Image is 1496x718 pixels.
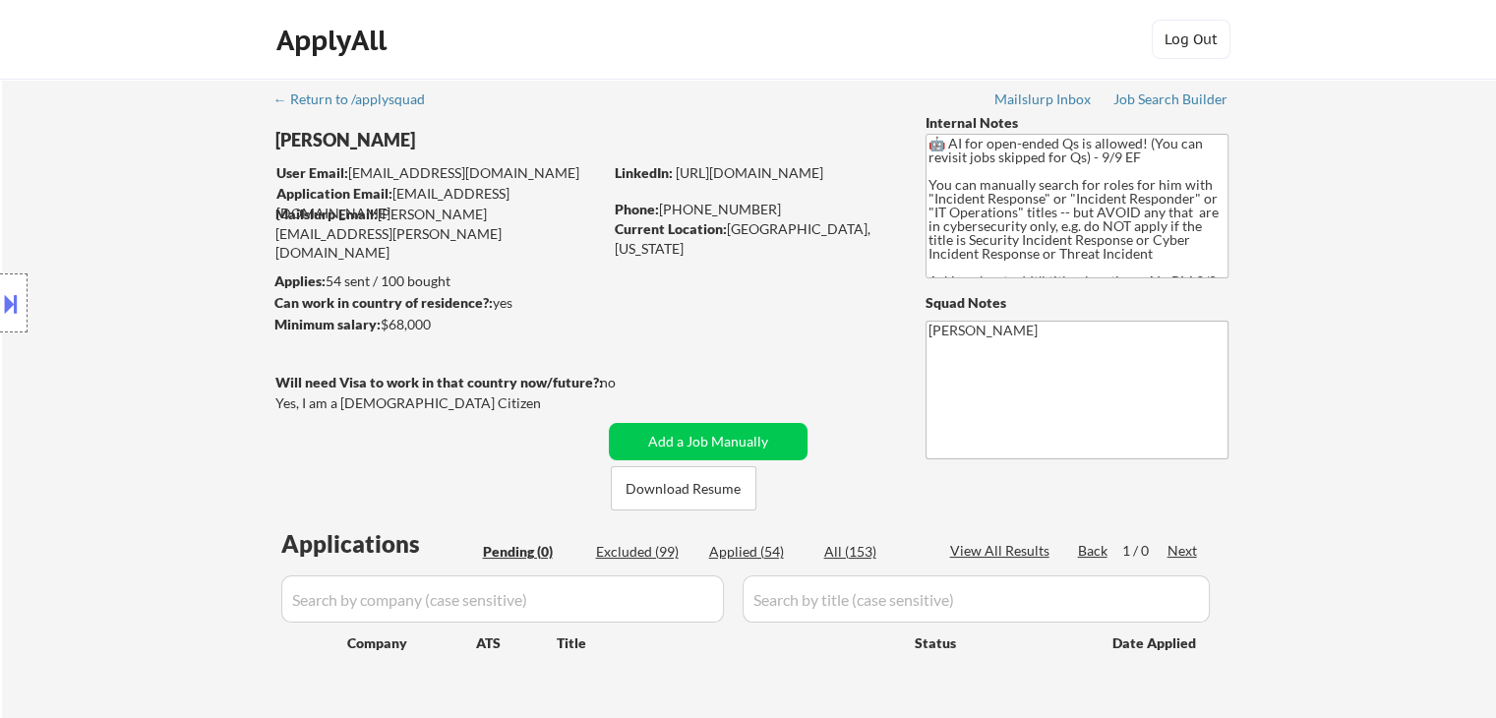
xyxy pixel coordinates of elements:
strong: Phone: [615,201,659,217]
div: Title [557,633,896,653]
button: Log Out [1152,20,1230,59]
div: Applications [281,532,476,556]
input: Search by company (case sensitive) [281,575,724,623]
a: [URL][DOMAIN_NAME] [676,164,823,181]
a: ← Return to /applysquad [273,91,444,111]
div: yes [274,293,596,313]
button: Download Resume [611,466,756,510]
div: Next [1167,541,1199,561]
div: [EMAIL_ADDRESS][DOMAIN_NAME] [276,163,602,183]
a: Job Search Builder [1113,91,1228,111]
div: 1 / 0 [1122,541,1167,561]
button: Add a Job Manually [609,423,808,460]
strong: LinkedIn: [615,164,673,181]
div: ATS [476,633,557,653]
input: Search by title (case sensitive) [743,575,1210,623]
div: Pending (0) [483,542,581,562]
div: [PERSON_NAME] [275,128,680,152]
div: ← Return to /applysquad [273,92,444,106]
div: Applied (54) [709,542,808,562]
div: Company [347,633,476,653]
div: Status [915,625,1084,660]
div: Back [1078,541,1109,561]
div: ApplyAll [276,24,392,57]
div: [EMAIL_ADDRESS][DOMAIN_NAME] [276,184,602,222]
div: Yes, I am a [DEMOGRAPHIC_DATA] Citizen [275,393,608,413]
strong: Can work in country of residence?: [274,294,493,311]
div: Excluded (99) [596,542,694,562]
div: Mailslurp Inbox [994,92,1093,106]
div: [GEOGRAPHIC_DATA], [US_STATE] [615,219,893,258]
div: 54 sent / 100 bought [274,271,602,291]
div: Date Applied [1112,633,1199,653]
strong: Will need Visa to work in that country now/future?: [275,374,603,390]
div: [PHONE_NUMBER] [615,200,893,219]
strong: Current Location: [615,220,727,237]
div: Internal Notes [926,113,1228,133]
div: $68,000 [274,315,602,334]
div: [PERSON_NAME][EMAIL_ADDRESS][PERSON_NAME][DOMAIN_NAME] [275,205,602,263]
div: Squad Notes [926,293,1228,313]
a: Mailslurp Inbox [994,91,1093,111]
div: Job Search Builder [1113,92,1228,106]
div: no [600,373,656,392]
div: All (153) [824,542,923,562]
div: View All Results [950,541,1055,561]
